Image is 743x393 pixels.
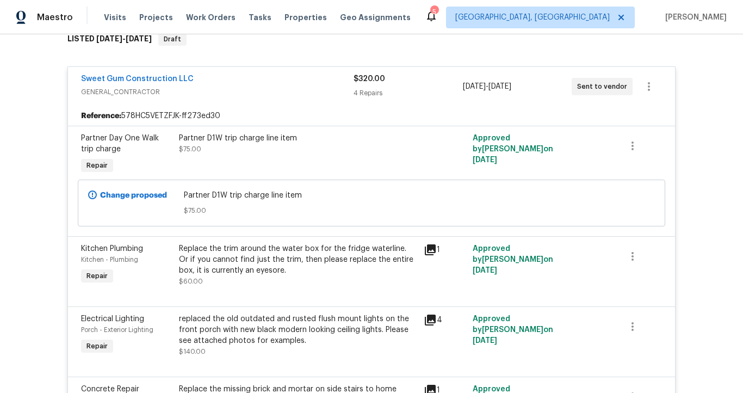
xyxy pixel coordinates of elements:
[100,192,167,199] b: Change proposed
[179,133,417,144] div: Partner D1W trip charge line item
[139,12,173,23] span: Projects
[473,267,497,274] span: [DATE]
[126,35,152,42] span: [DATE]
[186,12,236,23] span: Work Orders
[81,245,143,253] span: Kitchen Plumbing
[37,12,73,23] span: Maestro
[96,35,122,42] span: [DATE]
[577,81,631,92] span: Sent to vendor
[184,205,560,216] span: $75.00
[354,88,462,99] div: 4 Repairs
[473,337,497,345] span: [DATE]
[81,75,194,83] a: Sweet Gum Construction LLC
[159,34,185,45] span: Draft
[473,156,497,164] span: [DATE]
[184,190,560,201] span: Partner D1W trip charge line item
[104,12,126,23] span: Visits
[249,14,271,21] span: Tasks
[473,134,553,164] span: Approved by [PERSON_NAME] on
[81,134,159,153] span: Partner Day One Walk trip charge
[354,75,385,83] span: $320.00
[179,314,417,346] div: replaced the old outdated and rusted flush mount lights on the front porch with new black modern ...
[179,243,417,276] div: Replace the trim around the water box for the fridge waterline. Or if you cannot find just the tr...
[488,83,511,90] span: [DATE]
[340,12,411,23] span: Geo Assignments
[179,146,201,152] span: $75.00
[430,7,438,17] div: 5
[661,12,727,23] span: [PERSON_NAME]
[179,348,206,355] span: $140.00
[81,327,153,333] span: Porch - Exterior Lighting
[81,385,139,393] span: Concrete Repair
[179,278,203,285] span: $60.00
[463,83,486,90] span: [DATE]
[424,314,466,327] div: 4
[82,341,112,352] span: Repair
[473,245,553,274] span: Approved by [PERSON_NAME] on
[81,315,144,323] span: Electrical Lighting
[81,256,138,263] span: Kitchen - Plumbing
[473,315,553,345] span: Approved by [PERSON_NAME] on
[284,12,327,23] span: Properties
[455,12,610,23] span: [GEOGRAPHIC_DATA], [GEOGRAPHIC_DATA]
[463,81,511,92] span: -
[67,33,152,46] h6: LISTED
[424,243,466,256] div: 1
[82,160,112,171] span: Repair
[64,22,679,57] div: LISTED [DATE]-[DATE]Draft
[81,110,121,121] b: Reference:
[81,87,354,97] span: GENERAL_CONTRACTOR
[82,271,112,281] span: Repair
[96,35,152,42] span: -
[68,106,675,126] div: 578HC5VETZFJK-ff273ed30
